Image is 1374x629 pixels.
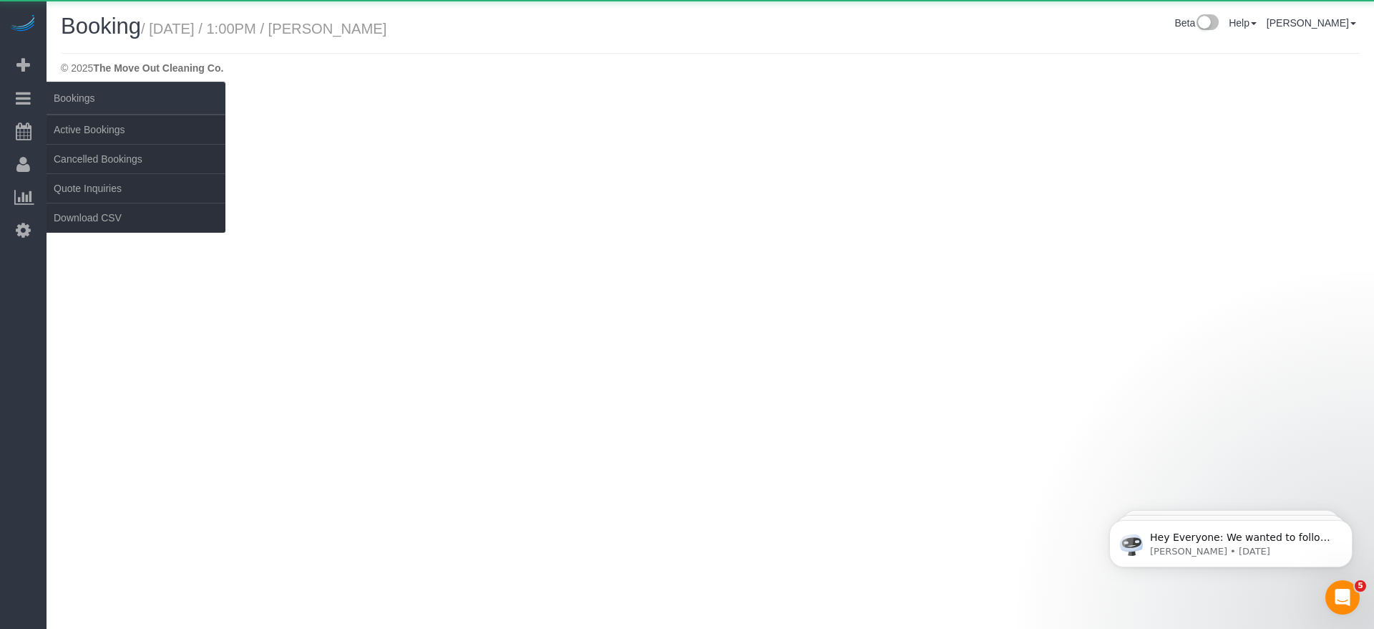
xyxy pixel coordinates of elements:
[1229,17,1257,29] a: Help
[1325,580,1360,615] iframe: Intercom live chat
[47,115,225,233] ul: Bookings
[62,55,247,68] p: Message from Ellie, sent 1d ago
[1267,17,1356,29] a: [PERSON_NAME]
[61,14,141,39] span: Booking
[47,174,225,203] a: Quote Inquiries
[62,42,245,196] span: Hey Everyone: We wanted to follow up and let you know we have been closely monitoring the account...
[141,21,386,37] small: / [DATE] / 1:00PM / [PERSON_NAME]
[1174,17,1219,29] a: Beta
[1195,14,1219,33] img: New interface
[9,14,37,34] img: Automaid Logo
[61,61,1360,75] div: © 2025
[47,82,225,115] span: Bookings
[47,203,225,232] a: Download CSV
[1088,490,1374,590] iframe: Intercom notifications message
[47,145,225,173] a: Cancelled Bookings
[47,115,225,144] a: Active Bookings
[1355,580,1366,592] span: 5
[93,62,223,74] strong: The Move Out Cleaning Co.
